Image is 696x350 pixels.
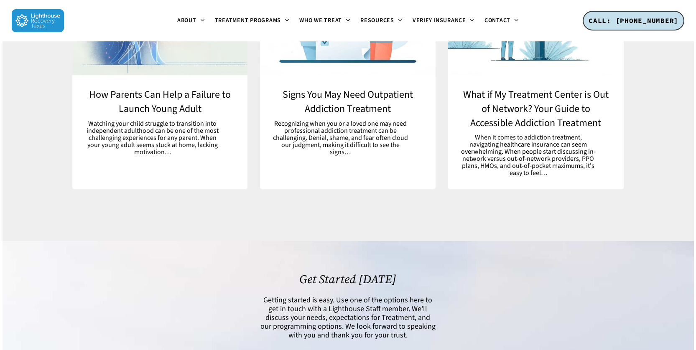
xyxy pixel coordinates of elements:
span: Resources [360,16,394,25]
a: Verify Insurance [408,18,479,24]
a: Contact [479,18,524,24]
a: CALL: [PHONE_NUMBER] [583,11,684,31]
span: CALL: [PHONE_NUMBER] [589,16,678,25]
a: What if My Treatment Center is Out of Network? Your Guide to Accessible Addiction Treatment [448,75,624,189]
span: Verify Insurance [413,16,466,25]
h2: Get Started [DATE] [260,272,436,286]
img: Lighthouse Recovery Texas [12,9,64,32]
span: About [177,16,196,25]
span: Who We Treat [299,16,342,25]
span: Treatment Programs [215,16,281,25]
a: How Parents Can Help a Failure to Launch Young Adult [72,75,248,168]
span: Contact [484,16,510,25]
a: Treatment Programs [210,18,295,24]
a: Who We Treat [294,18,355,24]
a: Resources [355,18,408,24]
a: About [172,18,210,24]
h6: Getting started is easy. Use one of the options here to get in touch with a Lighthouse Staff memb... [260,296,436,340]
a: Signs You May Need Outpatient Addiction Treatment [260,75,436,168]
